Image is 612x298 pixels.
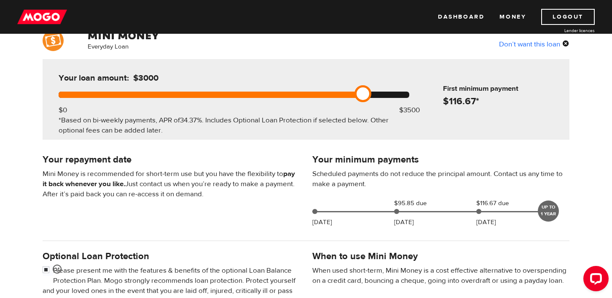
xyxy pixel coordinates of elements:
iframe: LiveChat chat widget [577,263,612,298]
b: pay it back whenever you like. [43,169,295,189]
img: mogo_logo-11ee424be714fa7cbb0f0f49df9e16ec.png [17,9,67,25]
div: *Based on bi-weekly payments, APR of . Includes Optional Loan Protection if selected below. Other... [59,115,409,135]
span: 116.67 [449,95,476,107]
div: $0 [59,105,67,115]
h4: Your minimum payments [312,154,569,165]
a: Dashboard [438,9,484,25]
p: [DATE] [476,217,496,228]
span: $95.85 due [394,198,436,209]
h6: First minimum payment [443,84,566,94]
h5: Your loan amount: [59,73,231,83]
input: <span class="smiley-face happy"></span> [43,265,53,276]
p: Mini Money is recommended for short-term use but you have the flexibility to Just contact us when... [43,169,300,199]
div: UP TO 1 YEAR [538,200,559,222]
div: Don’t want this loan [499,38,569,49]
span: 34.37% [180,116,202,125]
a: Lender licences [531,27,595,34]
h4: When to use Mini Money [312,250,418,262]
h4: Optional Loan Protection [43,250,300,262]
span: $3000 [133,73,158,83]
div: $3500 [399,105,420,115]
h4: Your repayment date [43,154,300,165]
a: Logout [541,9,595,25]
p: Scheduled payments do not reduce the principal amount. Contact us any time to make a payment. [312,169,569,189]
p: [DATE] [312,217,332,228]
p: [DATE] [394,217,414,228]
a: Money [499,9,526,25]
p: When used short-term, Mini Money is a cost effective alternative to overspending on a credit card... [312,265,569,286]
h4: $ [443,95,566,107]
span: $116.67 due [476,198,518,209]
